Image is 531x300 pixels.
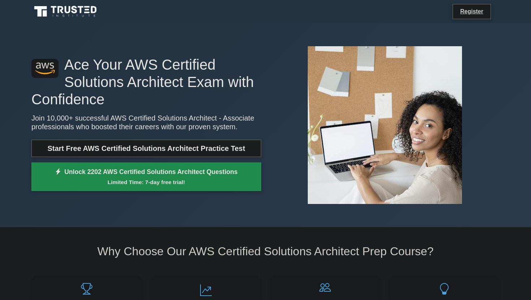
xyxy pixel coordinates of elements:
h1: Ace Your AWS Certified Solutions Architect Exam with Confidence [31,56,261,108]
h2: Why Choose Our AWS Certified Solutions Architect Prep Course? [31,244,500,258]
a: Start Free AWS Certified Solutions Architect Practice Test [31,140,261,157]
p: Join 10,000+ successful AWS Certified Solutions Architect - Associate professionals who boosted t... [31,114,261,131]
a: Register [456,7,488,16]
small: Limited Time: 7-day free trial! [40,178,252,186]
a: Unlock 2202 AWS Certified Solutions Architect QuestionsLimited Time: 7-day free trial! [31,162,261,191]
